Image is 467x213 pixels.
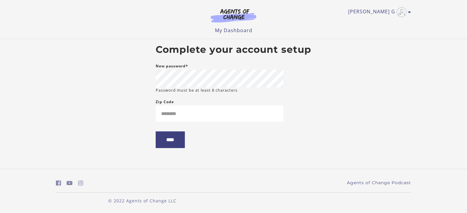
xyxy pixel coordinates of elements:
[204,8,263,22] img: Agents of Change Logo
[56,198,229,204] p: © 2022 Agents of Change LLC
[156,63,188,70] label: New password*
[347,180,411,186] a: Agents of Change Podcast
[348,7,408,17] a: Toggle menu
[56,179,61,188] a: https://www.facebook.com/groups/aswbtestprep (Open in a new window)
[78,180,83,186] i: https://www.instagram.com/agentsofchangeprep/ (Open in a new window)
[156,87,237,93] small: Password must be at least 8 characters
[156,44,311,56] h2: Complete your account setup
[67,180,73,186] i: https://www.youtube.com/c/AgentsofChangeTestPrepbyMeaganMitchell (Open in a new window)
[56,180,61,186] i: https://www.facebook.com/groups/aswbtestprep (Open in a new window)
[156,98,174,106] label: Zip Code
[67,179,73,188] a: https://www.youtube.com/c/AgentsofChangeTestPrepbyMeaganMitchell (Open in a new window)
[78,179,83,188] a: https://www.instagram.com/agentsofchangeprep/ (Open in a new window)
[215,27,252,34] a: My Dashboard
